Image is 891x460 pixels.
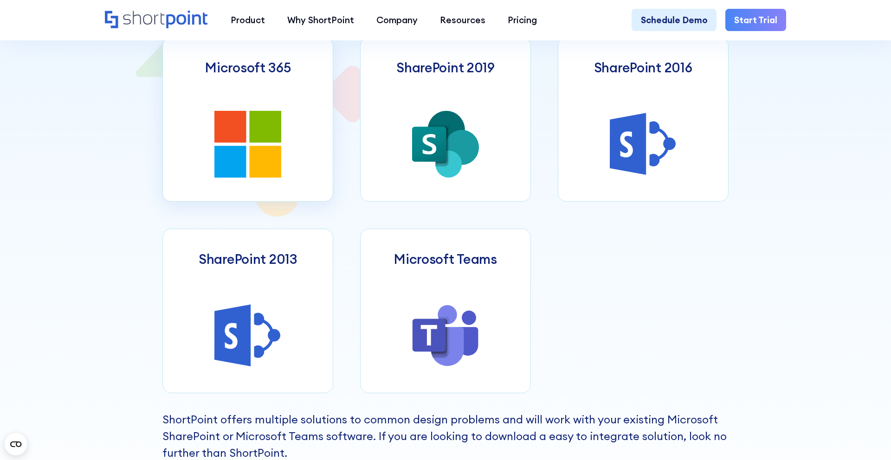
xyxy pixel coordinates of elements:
[220,9,276,31] a: Product
[360,229,531,393] a: Microsoft Teams
[287,13,354,27] div: Why ShortPoint
[440,13,485,27] div: Resources
[199,251,297,268] h3: SharePoint 2013
[725,9,786,31] a: Start Trial
[594,60,692,76] h3: SharePoint 2016
[396,60,495,76] h3: SharePoint 2019
[394,251,497,268] h3: Microsoft Teams
[365,9,429,31] a: Company
[376,13,418,27] div: Company
[205,60,291,76] h3: Microsoft 365
[162,37,333,202] a: Microsoft 365
[558,37,729,202] a: SharePoint 2016
[231,13,265,27] div: Product
[276,9,365,31] a: Why ShortPoint
[162,229,333,393] a: SharePoint 2013
[508,13,537,27] div: Pricing
[5,433,27,455] button: Open CMP widget
[632,9,716,31] a: Schedule Demo
[497,9,548,31] a: Pricing
[360,37,531,202] a: SharePoint 2019
[429,9,497,31] a: Resources
[724,352,891,460] iframe: Chat Widget
[105,11,208,30] a: Home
